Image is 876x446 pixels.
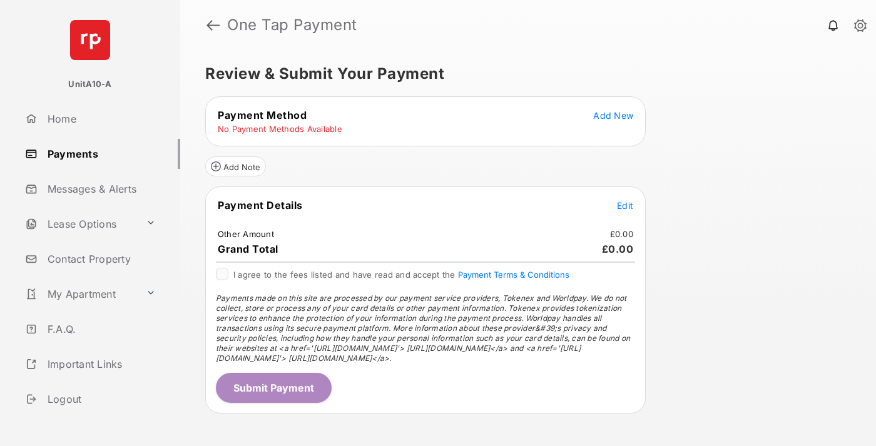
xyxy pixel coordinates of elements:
[20,104,180,134] a: Home
[617,199,633,211] button: Edit
[20,209,141,239] a: Lease Options
[205,66,841,81] h5: Review & Submit Your Payment
[20,174,180,204] a: Messages & Alerts
[602,243,634,255] span: £0.00
[609,228,634,240] td: £0.00
[218,109,307,121] span: Payment Method
[593,109,633,121] button: Add New
[20,244,180,274] a: Contact Property
[216,373,332,403] button: Submit Payment
[20,139,180,169] a: Payments
[20,314,180,344] a: F.A.Q.
[218,199,303,211] span: Payment Details
[227,18,357,33] strong: One Tap Payment
[217,228,275,240] td: Other Amount
[593,110,633,121] span: Add New
[217,123,343,134] td: No Payment Methods Available
[70,20,110,60] img: svg+xml;base64,PHN2ZyB4bWxucz0iaHR0cDovL3d3dy53My5vcmcvMjAwMC9zdmciIHdpZHRoPSI2NCIgaGVpZ2h0PSI2NC...
[216,293,630,363] span: Payments made on this site are processed by our payment service providers, Tokenex and Worldpay. ...
[218,243,278,255] span: Grand Total
[617,200,633,211] span: Edit
[233,270,569,280] span: I agree to the fees listed and have read and accept the
[20,279,141,309] a: My Apartment
[68,78,111,91] p: UnitA10-A
[458,270,569,280] button: I agree to the fees listed and have read and accept the
[20,349,161,379] a: Important Links
[20,384,180,414] a: Logout
[205,156,266,176] button: Add Note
